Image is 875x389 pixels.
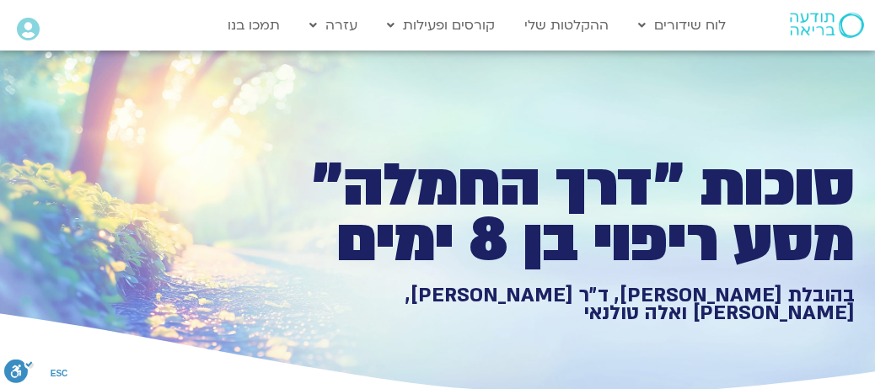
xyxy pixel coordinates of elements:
[516,9,617,41] a: ההקלטות שלי
[271,286,855,322] h1: בהובלת [PERSON_NAME], ד״ר [PERSON_NAME], [PERSON_NAME] ואלה טולנאי
[301,9,366,41] a: עזרה
[271,158,855,269] h1: סוכות ״דרך החמלה״ מסע ריפוי בן 8 ימים
[630,9,734,41] a: לוח שידורים
[219,9,288,41] a: תמכו בנו
[378,9,503,41] a: קורסים ופעילות
[790,13,864,38] img: תודעה בריאה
